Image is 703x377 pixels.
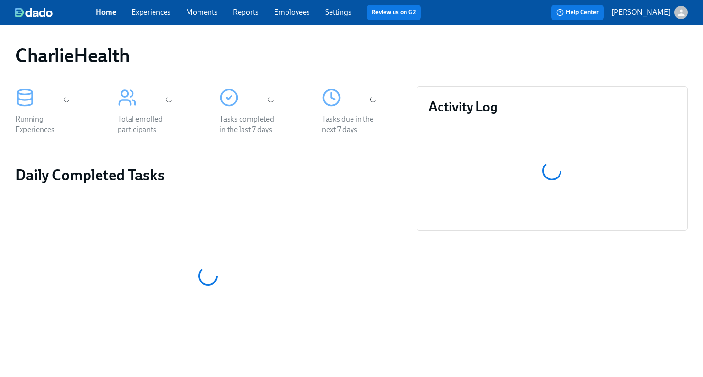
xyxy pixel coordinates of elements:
[367,5,421,20] button: Review us on G2
[325,8,351,17] a: Settings
[372,8,416,17] a: Review us on G2
[132,8,171,17] a: Experiences
[611,6,688,19] button: [PERSON_NAME]
[551,5,604,20] button: Help Center
[15,166,401,185] h2: Daily Completed Tasks
[15,114,77,135] div: Running Experiences
[556,8,599,17] span: Help Center
[15,8,53,17] img: dado
[220,114,281,135] div: Tasks completed in the last 7 days
[274,8,310,17] a: Employees
[96,8,116,17] a: Home
[233,8,259,17] a: Reports
[15,8,96,17] a: dado
[186,8,218,17] a: Moments
[611,7,670,18] p: [PERSON_NAME]
[428,98,676,115] h3: Activity Log
[118,114,179,135] div: Total enrolled participants
[15,44,130,67] h1: CharlieHealth
[322,114,383,135] div: Tasks due in the next 7 days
